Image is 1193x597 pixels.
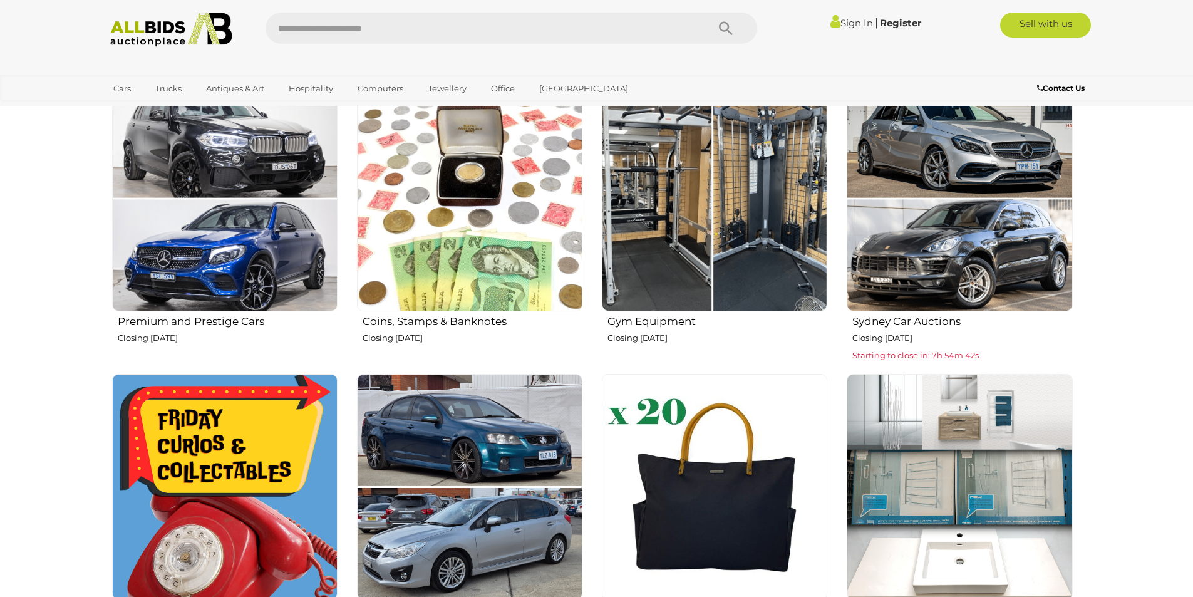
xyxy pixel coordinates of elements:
img: Coins, Stamps & Banknotes [357,86,582,311]
a: [GEOGRAPHIC_DATA] [531,78,636,99]
a: Sydney Car Auctions Closing [DATE] Starting to close in: 7h 54m 42s [846,85,1072,364]
h2: Coins, Stamps & Banknotes [363,313,582,328]
a: Register [880,17,921,29]
button: Search [695,13,757,44]
img: Premium and Prestige Cars [112,86,338,311]
a: Gym Equipment Closing [DATE] [601,85,827,364]
span: Starting to close in: 7h 54m 42s [852,350,979,360]
h2: Gym Equipment [607,313,827,328]
a: Premium and Prestige Cars Closing [DATE] [111,85,338,364]
p: Closing [DATE] [118,331,338,345]
b: Contact Us [1037,83,1085,93]
a: Trucks [147,78,190,99]
h2: Premium and Prestige Cars [118,313,338,328]
p: Closing [DATE] [607,331,827,345]
a: Jewellery [420,78,475,99]
a: Cars [105,78,139,99]
img: Allbids.com.au [103,13,239,47]
a: Computers [349,78,411,99]
h2: Sydney Car Auctions [852,313,1072,328]
p: Closing [DATE] [852,331,1072,345]
a: Hospitality [281,78,341,99]
a: Antiques & Art [198,78,272,99]
a: Contact Us [1037,81,1088,95]
a: Coins, Stamps & Banknotes Closing [DATE] [356,85,582,364]
a: Office [483,78,523,99]
img: Sydney Car Auctions [847,86,1072,311]
a: Sell with us [1000,13,1091,38]
a: Sign In [830,17,873,29]
span: | [875,16,878,29]
img: Gym Equipment [602,86,827,311]
p: Closing [DATE] [363,331,582,345]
